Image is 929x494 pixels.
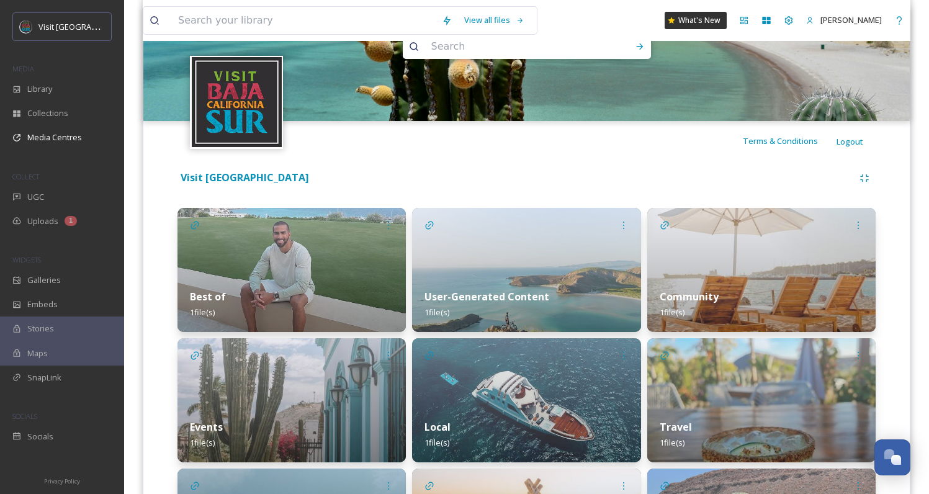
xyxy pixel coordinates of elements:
[660,290,719,303] strong: Community
[27,191,44,203] span: UGC
[660,420,692,434] strong: Travel
[424,307,449,318] span: 1 file(s)
[27,83,52,95] span: Library
[424,290,549,303] strong: User-Generated Content
[27,323,54,335] span: Stories
[665,12,727,29] a: What's New
[27,274,61,286] span: Galleries
[412,338,640,462] img: 794d8de4-7d78-4ad7-8584-243086ceb249.jpg
[44,473,80,488] a: Privacy Policy
[177,338,406,462] img: 1410373c-e821-4335-9a94-eb95cec78f7e.jpg
[412,208,640,332] img: 63a7868d-cbb8-4306-8a02-5a786d15ed44.jpg
[647,338,876,462] img: a8c9e4a9-7c2f-47ad-9d1a-924d471172ec.jpg
[27,132,82,143] span: Media Centres
[38,20,135,32] span: Visit [GEOGRAPHIC_DATA]
[820,14,882,25] span: [PERSON_NAME]
[190,290,226,303] strong: Best of
[743,133,837,148] a: Terms & Conditions
[874,439,910,475] button: Open Chat
[12,411,37,421] span: SOCIALS
[143,9,910,121] img: constanza-s-mora-Zmz-rmQql1Y-unsplash.jpg
[27,299,58,310] span: Embeds
[660,307,684,318] span: 1 file(s)
[837,136,863,147] span: Logout
[65,216,77,226] div: 1
[190,437,215,448] span: 1 file(s)
[177,208,406,332] img: 161d3ef8-ee94-445d-b9fb-c076fdaaff63.jpg
[12,172,39,181] span: COLLECT
[800,8,888,32] a: [PERSON_NAME]
[743,135,818,146] span: Terms & Conditions
[12,255,41,264] span: WIDGETS
[27,431,53,442] span: Socials
[27,348,48,359] span: Maps
[172,7,436,34] input: Search your library
[27,372,61,384] span: SnapLink
[660,437,684,448] span: 1 file(s)
[44,477,80,485] span: Privacy Policy
[20,20,32,33] img: visit-bcs.png
[190,420,223,434] strong: Events
[190,307,215,318] span: 1 file(s)
[424,437,449,448] span: 1 file(s)
[181,171,309,184] strong: Visit [GEOGRAPHIC_DATA]
[12,64,34,73] span: MEDIA
[27,107,68,119] span: Collections
[27,215,58,227] span: Uploads
[458,8,531,32] a: View all files
[647,208,876,332] img: cfd0957d-8207-4687-bc78-47371c091ee0.jpg
[192,57,282,147] img: visit-bcs.png
[424,420,451,434] strong: Local
[425,33,595,60] input: Search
